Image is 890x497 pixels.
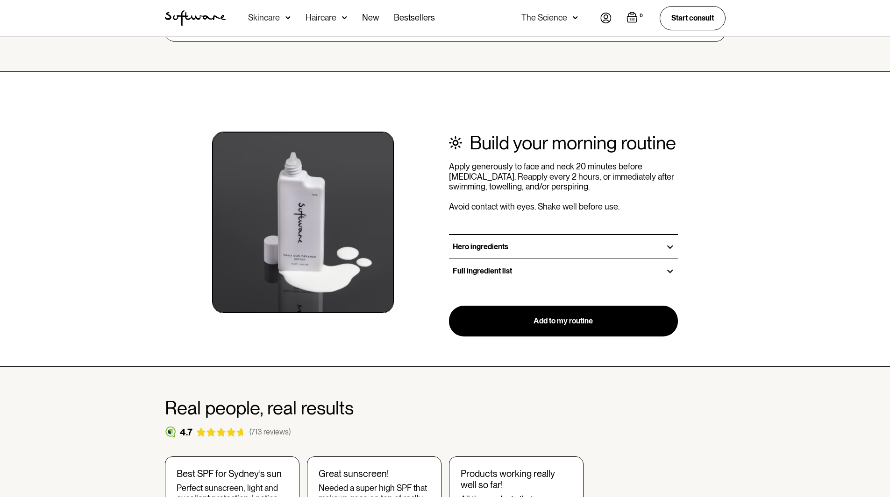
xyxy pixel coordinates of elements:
a: 4.7(713 reviews) [165,427,291,438]
div: Best SPF for Sydney’s sun [177,468,288,479]
h3: Full ingredient list [453,266,512,275]
a: Add to my routine [449,306,678,336]
a: Start consult [660,6,726,30]
div: Haircare [306,13,336,22]
div: (713 reviews) [249,427,291,436]
div: Skincare [248,13,280,22]
img: reviews logo [165,427,176,438]
div: 0 [638,12,645,20]
a: Open empty cart [627,12,645,25]
div: 4.7 [180,427,192,438]
p: Apply generously to face and neck 20 minutes before [MEDICAL_DATA]. Reapply every 2 hours, or imm... [449,161,678,212]
img: arrow down [573,13,578,22]
div: Great sunscreen! [319,468,430,479]
div: The Science [521,13,567,22]
img: Software Logo [165,10,226,26]
a: home [165,10,226,26]
h3: Hero ingredients [453,242,508,251]
img: reviews stars [196,427,246,437]
img: arrow down [342,13,347,22]
div: Products working really well so far! [461,468,572,490]
h2: Build your morning routine [470,132,676,154]
img: arrow down [285,13,291,22]
h2: Real people, real results [165,397,726,419]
